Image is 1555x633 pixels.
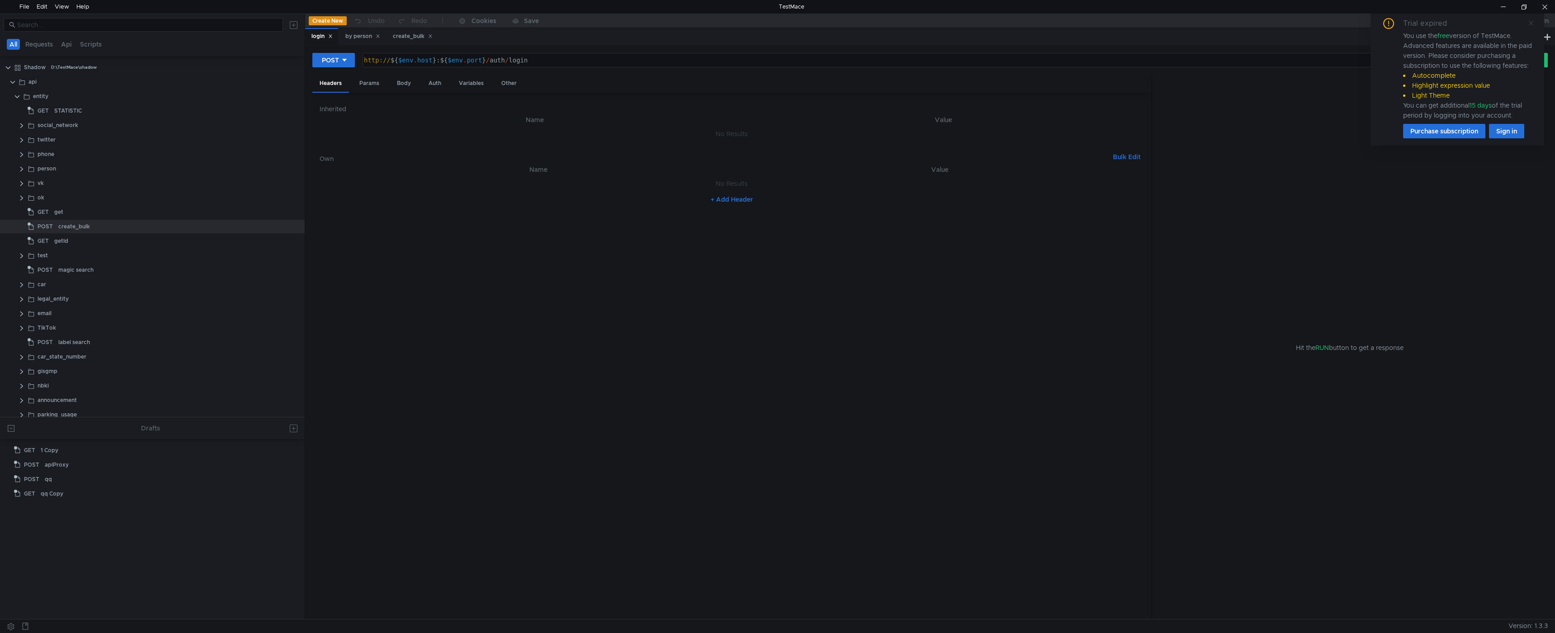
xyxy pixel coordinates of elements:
div: Variables [452,75,491,92]
div: phone [38,147,54,161]
div: magic search [58,263,94,277]
li: Autocomplete [1403,71,1533,80]
span: POST [38,335,53,349]
li: Light Theme [1403,90,1533,100]
div: legal_entity [38,292,69,306]
div: You can get additional of the trial period by logging into your account. [1403,100,1533,120]
div: create_bulk [393,32,433,41]
div: person [38,162,56,175]
div: label search [58,335,90,349]
div: twitter [38,133,56,146]
th: Value [743,164,1137,175]
h6: Inherited [320,104,1144,114]
button: Bulk Edit [1109,151,1144,162]
button: Api [58,39,75,50]
span: GET [38,104,49,118]
span: 15 days [1470,101,1492,109]
div: STATISTIC [54,104,82,118]
button: + Add Header [707,194,757,205]
div: test [38,249,48,262]
div: qq [45,472,52,486]
div: ok [38,191,44,204]
div: Cookies [471,15,496,26]
span: GET [38,205,49,219]
span: GET [24,444,35,457]
div: social_network [38,118,78,132]
div: TikTok [38,321,56,335]
div: vk [38,176,44,190]
button: Scripts [77,39,104,50]
div: Drafts [141,423,160,434]
div: apiProxy [45,458,69,472]
span: POST [24,458,39,472]
div: Shadow [24,61,46,74]
span: Hit the button to get a response [1296,343,1404,353]
div: nbki [38,379,49,392]
button: Redo [391,14,434,28]
nz-embed-empty: No Results [716,180,748,188]
span: free [1437,32,1449,40]
th: Name [327,114,743,125]
div: entity [33,90,48,103]
div: qq Copy [41,487,63,501]
div: car [38,278,46,291]
div: Auth [421,75,448,92]
div: get [54,205,63,219]
input: Search... [17,20,278,30]
button: Sign in [1489,124,1524,138]
div: api [28,75,37,89]
span: GET [24,487,35,501]
th: Name [334,164,743,175]
div: getId [54,234,68,248]
span: GET [38,234,49,248]
div: login [311,32,333,41]
div: car_state_number [38,350,86,364]
div: D:\TestMace\shadow [51,61,97,74]
h6: Own [320,153,1109,164]
div: gisgmp [38,364,57,378]
div: Redo [411,15,427,26]
div: Save [524,18,539,24]
span: POST [24,472,39,486]
div: by person [345,32,380,41]
th: Value [743,114,1144,125]
button: Create New [309,16,347,25]
div: Headers [312,75,349,93]
div: 1 Copy [41,444,58,457]
button: POST [312,53,355,67]
div: Other [494,75,524,92]
div: Trial expired [1403,18,1458,29]
div: Params [352,75,386,92]
span: POST [38,263,53,277]
div: Body [390,75,418,92]
nz-embed-empty: No Results [716,130,748,138]
div: parking_usage [38,408,77,421]
div: email [38,307,52,320]
span: Version: 1.3.3 [1508,619,1548,633]
button: All [7,39,20,50]
div: Undo [368,15,385,26]
div: announcement [38,393,77,407]
div: create_bulk [58,220,90,233]
span: RUN [1315,344,1329,352]
div: POST [322,55,339,65]
button: Undo [347,14,391,28]
button: Requests [23,39,56,50]
span: POST [38,220,53,233]
button: Purchase subscription [1403,124,1485,138]
div: You use the version of TestMace. Advanced features are available in the paid version. Please cons... [1403,31,1533,120]
li: Highlight expression value [1403,80,1533,90]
